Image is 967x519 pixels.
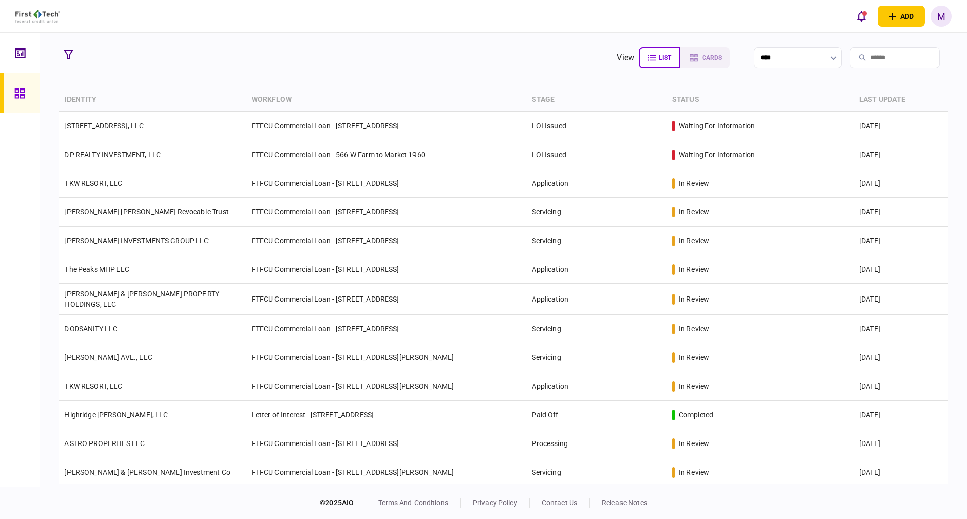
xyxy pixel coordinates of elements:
td: FTFCU Commercial Loan - [STREET_ADDRESS][PERSON_NAME] [247,372,527,401]
div: in review [679,352,709,362]
div: waiting for information [679,121,755,131]
td: [DATE] [854,255,948,284]
th: identity [59,88,246,112]
td: [DATE] [854,401,948,429]
td: FTFCU Commercial Loan - [STREET_ADDRESS][PERSON_NAME] [247,458,527,487]
td: [DATE] [854,284,948,315]
div: completed [679,410,713,420]
td: FTFCU Commercial Loan - [STREET_ADDRESS] [247,169,527,198]
th: last update [854,88,948,112]
a: TKW RESORT, LLC [64,382,122,390]
span: cards [702,54,722,61]
a: DODSANITY LLC [64,325,117,333]
a: terms and conditions [378,499,448,507]
button: open notifications list [851,6,872,27]
button: open adding identity options [878,6,925,27]
a: [PERSON_NAME] INVESTMENTS GROUP LLC [64,237,209,245]
th: workflow [247,88,527,112]
button: cards [680,47,730,68]
td: FTFCU Commercial Loan - [STREET_ADDRESS] [247,284,527,315]
div: in review [679,438,709,449]
td: Application [527,372,667,401]
a: Highridge [PERSON_NAME], LLC [64,411,168,419]
button: list [639,47,680,68]
td: [DATE] [854,458,948,487]
div: in review [679,294,709,304]
div: waiting for information [679,150,755,160]
a: [PERSON_NAME] & [PERSON_NAME] Investment Co [64,468,230,476]
td: [DATE] [854,169,948,198]
a: privacy policy [473,499,517,507]
a: [PERSON_NAME] [PERSON_NAME] Revocable Trust [64,208,228,216]
a: DP REALTY INVESTMENT, LLC [64,151,161,159]
td: FTFCU Commercial Loan - 566 W Farm to Market 1960 [247,140,527,169]
td: Servicing [527,315,667,343]
td: LOI Issued [527,112,667,140]
th: status [667,88,854,112]
div: in review [679,467,709,477]
td: [DATE] [854,198,948,227]
td: LOI Issued [527,140,667,169]
img: client company logo [15,10,60,23]
a: [PERSON_NAME] & [PERSON_NAME] PROPERTY HOLDINGS, LLC [64,290,219,308]
td: FTFCU Commercial Loan - [STREET_ADDRESS] [247,255,527,284]
a: contact us [542,499,577,507]
a: [STREET_ADDRESS], LLC [64,122,144,130]
td: Application [527,255,667,284]
td: Processing [527,429,667,458]
div: in review [679,381,709,391]
a: release notes [602,499,647,507]
td: Servicing [527,458,667,487]
td: [DATE] [854,372,948,401]
td: [DATE] [854,140,948,169]
td: Paid Off [527,401,667,429]
td: FTFCU Commercial Loan - [STREET_ADDRESS] [247,112,527,140]
td: [DATE] [854,343,948,372]
span: list [659,54,671,61]
td: FTFCU Commercial Loan - [STREET_ADDRESS] [247,315,527,343]
div: view [617,52,635,64]
div: © 2025 AIO [320,498,366,508]
td: FTFCU Commercial Loan - [STREET_ADDRESS] [247,227,527,255]
a: The Peaks MHP LLC [64,265,129,273]
a: ASTRO PROPERTIES LLC [64,439,145,448]
td: [DATE] [854,315,948,343]
div: in review [679,264,709,274]
a: [PERSON_NAME] AVE., LLC [64,353,152,361]
td: Servicing [527,227,667,255]
div: in review [679,324,709,334]
div: in review [679,178,709,188]
td: [DATE] [854,112,948,140]
td: [DATE] [854,429,948,458]
a: TKW RESORT, LLC [64,179,122,187]
div: in review [679,207,709,217]
td: Letter of Interest - [STREET_ADDRESS] [247,401,527,429]
td: Servicing [527,198,667,227]
button: M [931,6,952,27]
td: Servicing [527,343,667,372]
td: [DATE] [854,227,948,255]
div: in review [679,236,709,246]
td: Application [527,169,667,198]
th: stage [527,88,667,112]
td: FTFCU Commercial Loan - [STREET_ADDRESS][PERSON_NAME] [247,343,527,372]
td: FTFCU Commercial Loan - [STREET_ADDRESS] [247,429,527,458]
td: FTFCU Commercial Loan - [STREET_ADDRESS] [247,198,527,227]
td: Application [527,284,667,315]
